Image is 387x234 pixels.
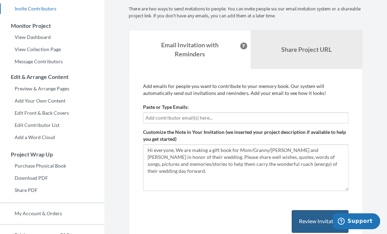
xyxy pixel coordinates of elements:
[0,74,104,80] h3: Edit & Arrange Content
[129,6,363,19] p: There are two ways to send invitations to people. You can invite people via our email invitation ...
[281,46,332,53] b: Share Project URL
[333,213,380,231] iframe: Opens a widget where you can chat to one of our agents
[143,129,348,143] label: Customize the Note in Your Invitation (we inserted your project description if available to help ...
[0,151,104,158] h3: Project Wrap Up
[143,144,348,191] textarea: Hi everyone, We are making a gift book for Mom/Granny/[PERSON_NAME] and [PERSON_NAME] in honor of...
[143,104,189,111] label: Paste or Type Emails:
[143,83,348,97] p: Add emails for people you want to contribute to your memory book. Our system will automatically s...
[0,23,104,29] h3: Monitor Project
[292,210,348,233] button: Review Invitation
[161,41,219,58] strong: Email Invitation with Reminders
[145,114,346,122] input: Add contributor email(s) here...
